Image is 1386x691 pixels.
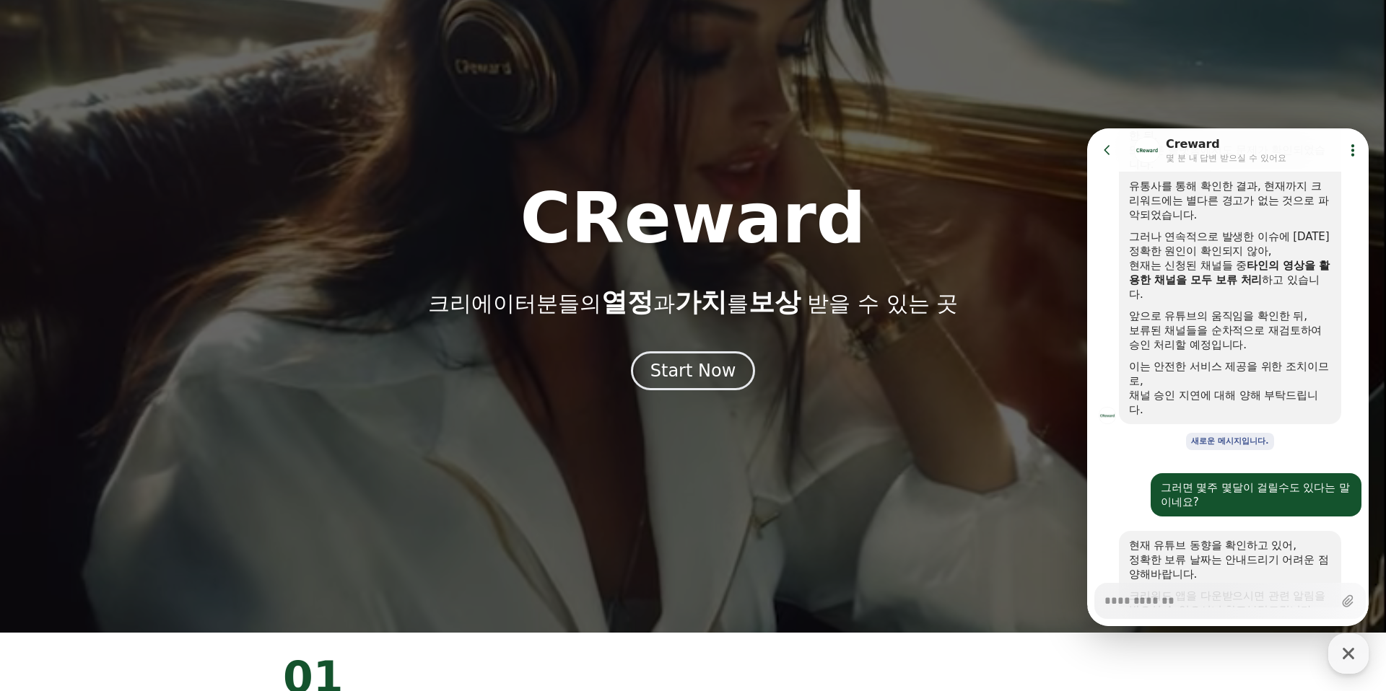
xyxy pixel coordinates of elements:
span: 보상 [749,287,801,317]
a: Start Now [631,366,756,379]
h1: CReward [520,184,866,253]
iframe: Channel chat [1087,128,1369,626]
div: Start Now [650,359,736,382]
span: 가치 [675,287,727,317]
span: 열정 [601,287,653,317]
button: Start Now [631,351,756,390]
p: 크리에이터분들의 과 를 받을 수 있는 곳 [428,288,958,317]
